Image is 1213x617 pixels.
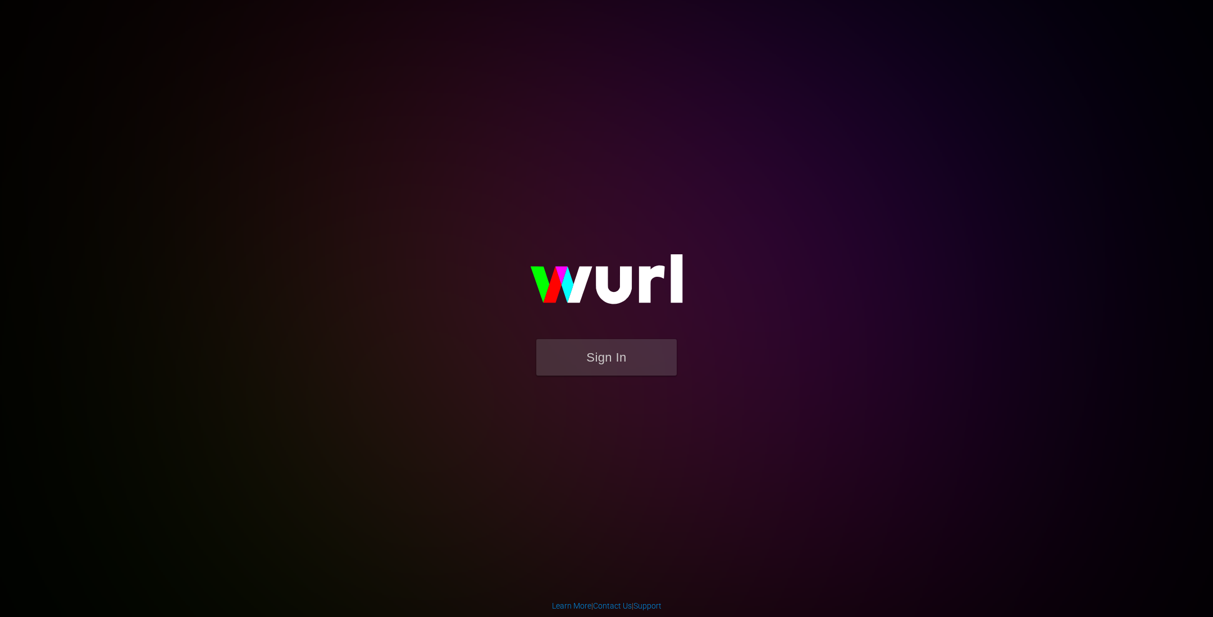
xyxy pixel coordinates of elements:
img: wurl-logo-on-black-223613ac3d8ba8fe6dc639794a292ebdb59501304c7dfd60c99c58986ef67473.svg [494,230,719,339]
div: | | [552,600,662,611]
button: Sign In [536,339,677,376]
a: Support [633,601,662,610]
a: Contact Us [593,601,632,610]
a: Learn More [552,601,591,610]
